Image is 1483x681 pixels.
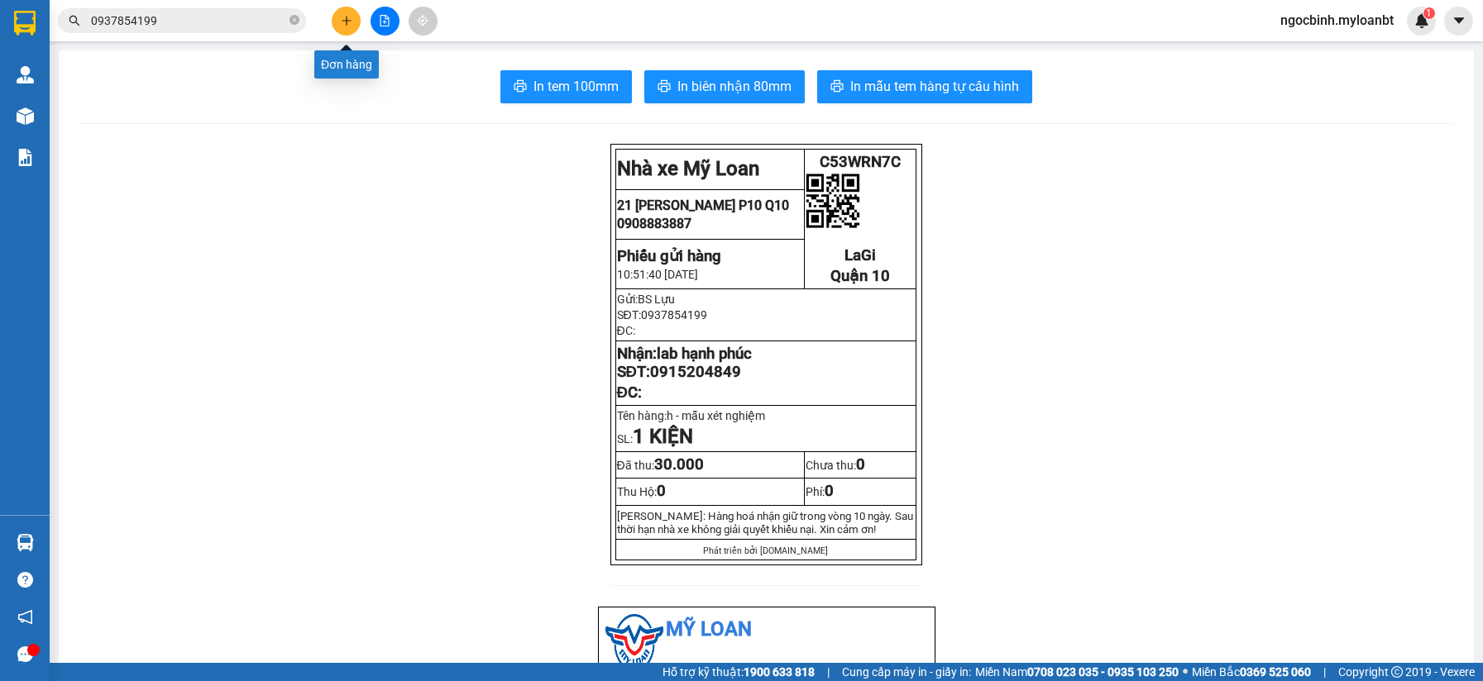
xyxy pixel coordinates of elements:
[657,345,752,363] span: lab hạnh phúc
[69,15,80,26] span: search
[820,153,901,171] span: C53WRN7C
[379,15,390,26] span: file-add
[341,15,352,26] span: plus
[617,216,691,231] span: 0908883887
[1027,665,1179,679] strong: 0708 023 035 - 0935 103 250
[617,432,693,445] span: SL:
[1267,10,1407,31] span: ngocbinh.myloanbt
[605,614,928,645] li: Mỹ Loan
[615,452,805,479] td: Đã thu:
[856,455,865,474] span: 0
[703,545,828,556] span: Phát triển bởi [DOMAIN_NAME]
[617,383,642,402] span: ĐC:
[1192,663,1311,681] span: Miền Bắc
[417,15,428,26] span: aim
[289,13,299,29] span: close-circle
[617,268,698,281] span: 10:51:40 [DATE]
[371,7,399,36] button: file-add
[289,15,299,25] span: close-circle
[617,345,752,381] strong: Nhận: SĐT:
[617,308,707,321] span: SĐT:
[633,425,644,448] span: 1
[1414,13,1429,28] img: icon-new-feature
[677,76,792,97] span: In biên nhận 80mm
[830,267,890,285] span: Quận 10
[17,149,34,166] img: solution-icon
[617,510,913,536] span: [PERSON_NAME]: Hàng hoá nhận giữ trong vòng 10 ngày. Sau thời hạn nhà xe không giải quy...
[1426,7,1432,19] span: 1
[157,9,238,27] span: C53WRN7C
[663,663,815,681] span: Hỗ trợ kỹ thuật:
[975,663,1179,681] span: Miền Nam
[805,452,916,479] td: Chưa thu:
[617,247,721,265] strong: Phiếu gửi hàng
[1183,669,1188,675] span: ⚪️
[617,409,915,422] p: Tên hàng:
[7,75,81,91] span: 0908883887
[1423,7,1435,19] sup: 1
[644,425,693,448] strong: KIỆN
[182,105,213,123] span: LaGi
[617,293,915,306] p: Gửi:
[654,455,704,474] span: 30.000
[7,105,111,123] strong: Phiếu gửi hàng
[1452,13,1466,28] span: caret-down
[1444,7,1473,36] button: caret-down
[91,12,286,30] input: Tìm tên, số ĐT hoặc mã đơn
[500,70,632,103] button: printerIn tem 100mm
[17,534,34,551] img: warehouse-icon
[825,482,834,500] span: 0
[658,79,671,95] span: printer
[617,157,759,180] strong: Nhà xe Mỹ Loan
[17,107,34,125] img: warehouse-icon
[615,479,805,505] td: Thu Hộ:
[830,79,844,95] span: printer
[744,665,815,679] strong: 1900 633 818
[1240,665,1311,679] strong: 0369 525 060
[638,293,675,306] span: BS Lựu
[844,246,876,264] span: LaGi
[7,41,151,73] span: 21 [PERSON_NAME] P10 Q10
[842,663,971,681] span: Cung cấp máy in - giấy in:
[605,614,663,672] img: logo.jpg
[850,76,1019,97] span: In mẫu tem hàng tự cấu hình
[650,363,741,381] span: 0915204849
[617,324,635,337] span: ĐC:
[332,7,361,36] button: plus
[409,7,438,36] button: aim
[17,646,33,662] span: message
[533,76,619,97] span: In tem 100mm
[667,409,773,422] span: h - mẫu xét nghiệm
[806,174,860,228] img: qr-code
[17,609,33,625] span: notification
[641,308,707,321] span: 0937854199
[514,79,527,95] span: printer
[1391,666,1403,678] span: copyright
[14,11,36,36] img: logo-vxr
[17,66,34,83] img: warehouse-icon
[657,482,666,500] span: 0
[17,572,33,588] span: question-circle
[1323,663,1326,681] span: |
[817,70,1032,103] button: printerIn mẫu tem hàng tự cấu hình
[7,8,149,31] strong: Nhà xe Mỹ Loan
[644,70,805,103] button: printerIn biên nhận 80mm
[827,663,830,681] span: |
[805,479,916,505] td: Phí:
[617,198,789,213] span: 21 [PERSON_NAME] P10 Q10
